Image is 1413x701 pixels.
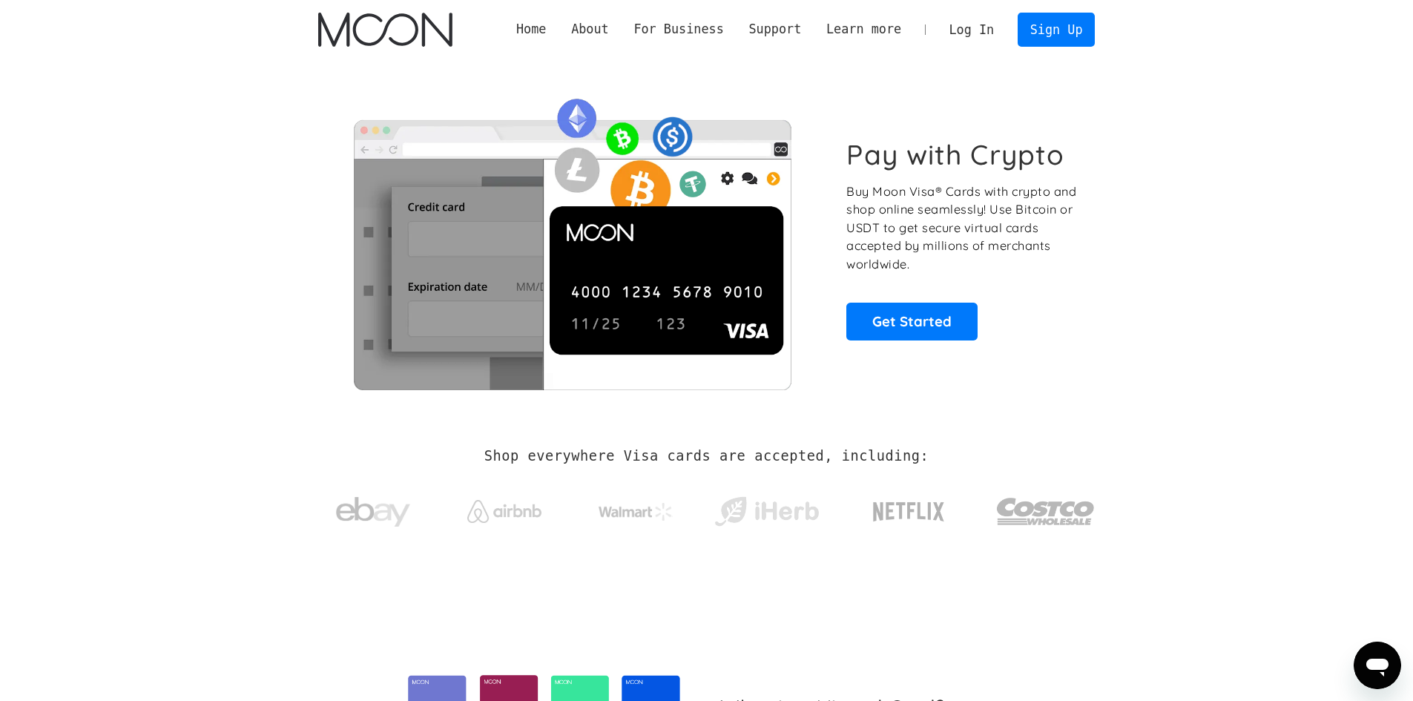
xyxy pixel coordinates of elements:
[580,488,691,528] a: Walmart
[846,138,1064,171] h1: Pay with Crypto
[748,20,801,39] div: Support
[504,20,559,39] a: Home
[996,469,1096,547] a: Costco
[318,88,826,389] img: Moon Cards let you spend your crypto anywhere Visa is accepted.
[826,20,901,39] div: Learn more
[711,493,822,531] img: iHerb
[872,493,946,530] img: Netflix
[633,20,723,39] div: For Business
[937,13,1007,46] a: Log In
[336,489,410,536] img: ebay
[449,485,559,530] a: Airbnb
[711,478,822,539] a: iHerb
[1018,13,1095,46] a: Sign Up
[318,474,429,543] a: ebay
[559,20,621,39] div: About
[571,20,609,39] div: About
[599,503,673,521] img: Walmart
[622,20,737,39] div: For Business
[737,20,814,39] div: Support
[467,500,541,523] img: Airbnb
[484,448,929,464] h2: Shop everywhere Visa cards are accepted, including:
[846,303,978,340] a: Get Started
[814,20,914,39] div: Learn more
[846,182,1078,274] p: Buy Moon Visa® Cards with crypto and shop online seamlessly! Use Bitcoin or USDT to get secure vi...
[318,13,452,47] a: home
[318,13,452,47] img: Moon Logo
[996,484,1096,539] img: Costco
[1354,642,1401,689] iframe: Button to launch messaging window
[843,478,975,538] a: Netflix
